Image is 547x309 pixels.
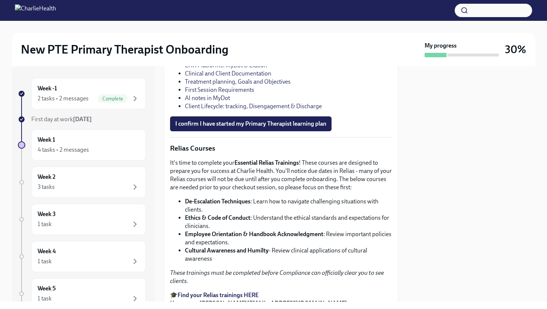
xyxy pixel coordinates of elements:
[185,247,269,254] strong: Cultural Awareness and Humilty
[38,247,56,255] h6: Week 4
[185,198,250,205] strong: De-Escalation Techniques
[18,241,146,272] a: Week 41 task
[38,294,52,303] div: 1 task
[38,84,57,93] h6: Week -1
[234,159,299,166] strong: Essential Relias Trainings
[18,167,146,198] a: Week 23 tasks
[38,210,56,218] h6: Week 3
[38,94,89,103] div: 2 tasks • 2 messages
[18,115,146,123] a: First day at work[DATE]
[38,136,55,144] h6: Week 1
[38,257,52,265] div: 1 task
[185,230,392,247] li: : Review important policies and expectations.
[18,204,146,235] a: Week 31 task
[185,62,267,69] a: EHR Platforms: MyDot & Elation
[185,214,392,230] li: : Understand the ethical standards and expectations for clinicians.
[38,284,56,293] h6: Week 5
[170,269,384,284] em: These trainings must be completed before Compliance can officially clear you to see clients.
[185,86,254,93] a: First Session Requirements
[18,78,146,109] a: Week -12 tasks • 2 messagesComplete
[185,103,322,110] a: Client Lifecycle: tracking, Disengagement & Discharge
[18,129,146,161] a: Week 14 tasks • 2 messages
[185,231,323,238] strong: Employee Orientation & Handbook Acknowledgment
[175,120,326,128] span: I confirm I have started my Primary Therapist learning plan
[170,144,392,153] p: Relias Courses
[98,96,128,102] span: Complete
[170,116,332,131] button: I confirm I have started my Primary Therapist learning plan
[185,70,271,77] a: Clinical and Client Documentation
[505,43,526,56] h3: 30%
[21,42,228,57] h2: New PTE Primary Therapist Onboarding
[185,78,291,85] a: Treatment planning, Goals and Objectives
[38,173,55,181] h6: Week 2
[38,220,52,228] div: 1 task
[185,247,392,263] li: - Review clinical applications of cultural awareness
[425,42,457,50] strong: My progress
[31,116,92,123] span: First day at work
[38,146,89,154] div: 4 tasks • 2 messages
[177,292,259,299] a: Find your Relias trainings HERE
[38,183,55,191] div: 3 tasks
[185,197,392,214] li: : Learn how to navigate challenging situations with clients.
[185,214,250,221] strong: Ethics & Code of Conduct
[73,116,92,123] strong: [DATE]
[170,159,392,191] p: It's time to complete your ! These courses are designed to prepare you for success at Charlie Hea...
[185,94,230,102] a: AI notes in MyDot
[15,4,56,16] img: CharlieHealth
